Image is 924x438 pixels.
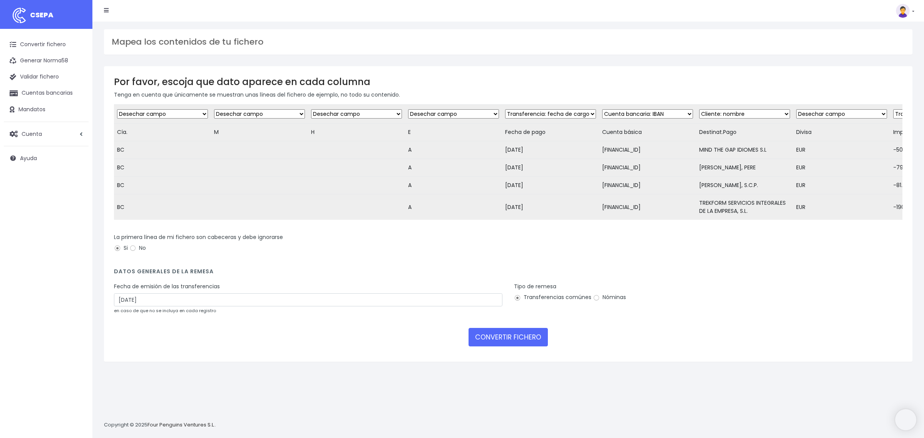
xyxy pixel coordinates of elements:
[593,293,626,301] label: Nóminas
[793,159,890,177] td: EUR
[112,37,905,47] h3: Mapea los contenidos de tu fichero
[696,124,793,141] td: Destinat.Pago
[405,141,502,159] td: A
[793,177,890,194] td: EUR
[4,53,89,69] a: Generar Norma58
[599,124,696,141] td: Cuenta básica
[114,159,211,177] td: BC
[114,141,211,159] td: BC
[114,283,220,291] label: Fecha de emisión de las transferencias
[599,141,696,159] td: [FINANCIAL_ID]
[114,233,283,241] label: La primera línea de mi fichero son cabeceras y debe ignorarse
[696,159,793,177] td: [PERSON_NAME], PERE
[114,177,211,194] td: BC
[114,124,211,141] td: Cía.
[114,76,902,87] h3: Por favor, escoja que dato aparece en cada columna
[30,10,54,20] span: CSEPA
[469,328,548,346] button: CONVERTIR FICHERO
[114,194,211,220] td: BC
[4,126,89,142] a: Cuenta
[4,150,89,166] a: Ayuda
[793,194,890,220] td: EUR
[696,141,793,159] td: MIND THE GAP IDIOMES S.L
[104,421,216,429] p: Copyright © 2025 .
[4,102,89,118] a: Mandatos
[308,124,405,141] td: H
[793,141,890,159] td: EUR
[405,124,502,141] td: E
[696,194,793,220] td: TREKFORM SERVICIOS INTEGRALES DE LA EMPRESA, S.L.
[599,194,696,220] td: [FINANCIAL_ID]
[4,69,89,85] a: Validar fichero
[10,6,29,25] img: logo
[502,194,599,220] td: [DATE]
[502,124,599,141] td: Fecha de pago
[114,268,902,279] h4: Datos generales de la remesa
[896,4,910,18] img: profile
[20,154,37,162] span: Ayuda
[4,85,89,101] a: Cuentas bancarias
[405,159,502,177] td: A
[514,293,591,301] label: Transferencias comúnes
[114,308,216,314] small: en caso de que no se incluya en cada registro
[502,159,599,177] td: [DATE]
[696,177,793,194] td: [PERSON_NAME], S.C.P.
[211,124,308,141] td: M
[599,159,696,177] td: [FINANCIAL_ID]
[502,141,599,159] td: [DATE]
[599,177,696,194] td: [FINANCIAL_ID]
[114,90,902,99] p: Tenga en cuenta que únicamente se muestran unas líneas del fichero de ejemplo, no todo su contenido.
[514,283,556,291] label: Tipo de remesa
[502,177,599,194] td: [DATE]
[793,124,890,141] td: Divisa
[405,177,502,194] td: A
[147,421,215,428] a: Four Penguins Ventures S.L.
[405,194,502,220] td: A
[114,244,128,252] label: Si
[129,244,146,252] label: No
[22,130,42,137] span: Cuenta
[4,37,89,53] a: Convertir fichero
